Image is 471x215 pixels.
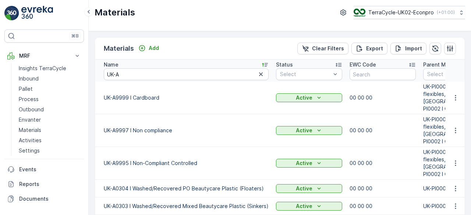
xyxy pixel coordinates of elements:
[71,33,79,39] p: ⌘B
[19,166,81,173] p: Events
[95,82,272,114] td: UK-A9999 I Cardboard
[19,180,81,188] p: Reports
[95,147,272,180] td: UK-A9995 I Non-Compliant Controlled
[346,180,419,197] td: 00 00 00
[296,94,312,101] p: Active
[280,71,331,78] p: Select
[423,61,465,68] p: Parent Materials
[390,43,426,54] button: Import
[19,195,81,203] p: Documents
[346,82,419,114] td: 00 00 00
[19,137,42,144] p: Activities
[276,126,342,135] button: Active
[296,203,312,210] p: Active
[4,6,19,21] img: logo
[104,68,269,80] input: Search
[95,114,272,147] td: UK-A9997 I Non compliance
[276,202,342,211] button: Active
[16,63,84,74] a: Insights TerraCycle
[354,6,465,19] button: TerraCycle-UK02-Econpro(+01:00)
[368,9,434,16] p: TerraCycle-UK02-Econpro
[350,68,416,80] input: Search
[4,191,84,206] a: Documents
[149,44,159,52] p: Add
[276,184,342,193] button: Active
[104,43,134,54] p: Materials
[354,8,365,17] img: terracycle_logo_wKaHoWT.png
[95,197,272,215] td: UK-A0303 I Washed/Recovered Mixed Beautycare Plastic (Sinkers)
[16,125,84,135] a: Materials
[297,43,348,54] button: Clear Filters
[276,93,342,102] button: Active
[95,7,135,18] p: Materials
[276,159,342,168] button: Active
[346,197,419,215] td: 00 00 00
[19,85,33,93] p: Pallet
[104,61,118,68] p: Name
[276,61,293,68] p: Status
[4,177,84,191] a: Reports
[19,147,40,154] p: Settings
[19,96,39,103] p: Process
[16,115,84,125] a: Envanter
[366,45,383,52] p: Export
[351,43,387,54] button: Export
[350,61,376,68] p: EWC Code
[16,135,84,146] a: Activities
[312,45,344,52] p: Clear Filters
[95,180,272,197] td: UK-A0304 I Washed/Recovered PO Beautycare Plastic (Floaters)
[16,74,84,84] a: Inbound
[346,147,419,180] td: 00 00 00
[16,94,84,104] a: Process
[4,162,84,177] a: Events
[437,10,455,15] p: ( +01:00 )
[4,49,84,63] button: MRF
[19,126,41,134] p: Materials
[346,114,419,147] td: 00 00 00
[135,44,162,53] button: Add
[296,185,312,192] p: Active
[19,116,41,123] p: Envanter
[21,6,53,21] img: logo_light-DOdMpM7g.png
[16,84,84,94] a: Pallet
[296,127,312,134] p: Active
[296,160,312,167] p: Active
[19,75,39,82] p: Inbound
[16,104,84,115] a: Outbound
[19,52,69,60] p: MRF
[19,65,66,72] p: Insights TerraCycle
[16,146,84,156] a: Settings
[405,45,422,52] p: Import
[19,106,44,113] p: Outbound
